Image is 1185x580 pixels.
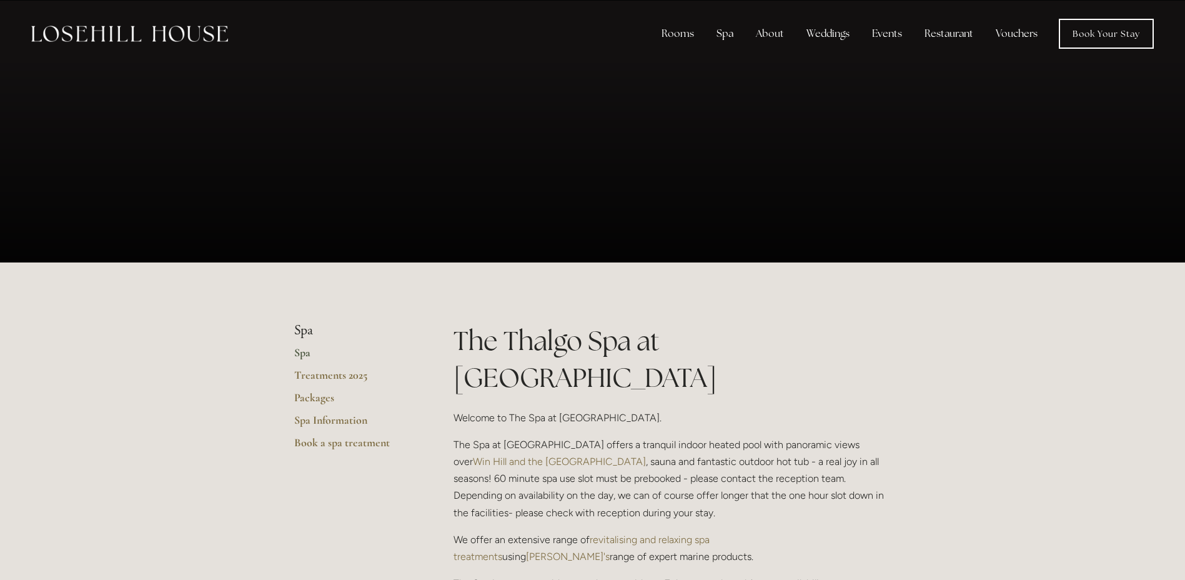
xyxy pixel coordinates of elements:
div: Restaurant [915,21,983,46]
div: Spa [707,21,743,46]
div: About [746,21,794,46]
p: The Spa at [GEOGRAPHIC_DATA] offers a tranquil indoor heated pool with panoramic views over , sau... [454,436,891,521]
h1: The Thalgo Spa at [GEOGRAPHIC_DATA] [454,322,891,396]
a: Book a spa treatment [294,436,414,458]
p: We offer an extensive range of using range of expert marine products. [454,531,891,565]
img: Losehill House [31,26,228,42]
a: Vouchers [986,21,1048,46]
a: Win Hill and the [GEOGRAPHIC_DATA] [473,456,646,467]
a: Spa [294,346,414,368]
li: Spa [294,322,414,339]
div: Weddings [796,21,860,46]
a: Treatments 2025 [294,368,414,391]
div: Events [862,21,912,46]
a: Packages [294,391,414,413]
div: Rooms [652,21,704,46]
a: Book Your Stay [1059,19,1154,49]
a: Spa Information [294,413,414,436]
p: Welcome to The Spa at [GEOGRAPHIC_DATA]. [454,409,891,426]
a: [PERSON_NAME]'s [526,551,610,562]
